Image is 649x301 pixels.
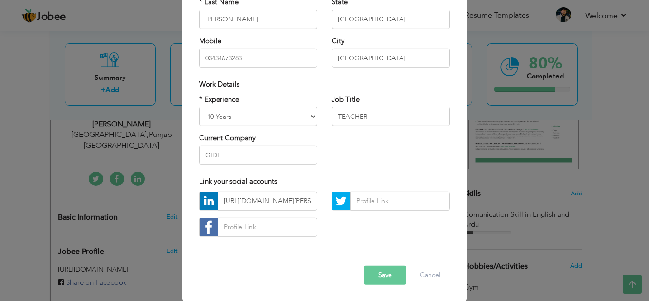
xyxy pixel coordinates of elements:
label: City [332,36,344,46]
label: * Experience [199,94,239,104]
img: facebook [200,218,218,236]
img: linkedin [200,192,218,210]
label: Job Title [332,94,360,104]
input: Profile Link [218,192,317,211]
span: Link your social accounts [199,176,277,186]
input: Profile Link [218,218,317,237]
input: Profile Link [350,192,450,211]
button: Cancel [410,266,450,285]
button: Save [364,266,406,285]
span: Work Details [199,79,239,89]
label: Current Company [199,133,256,143]
label: Mobile [199,36,221,46]
img: Twitter [332,192,350,210]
